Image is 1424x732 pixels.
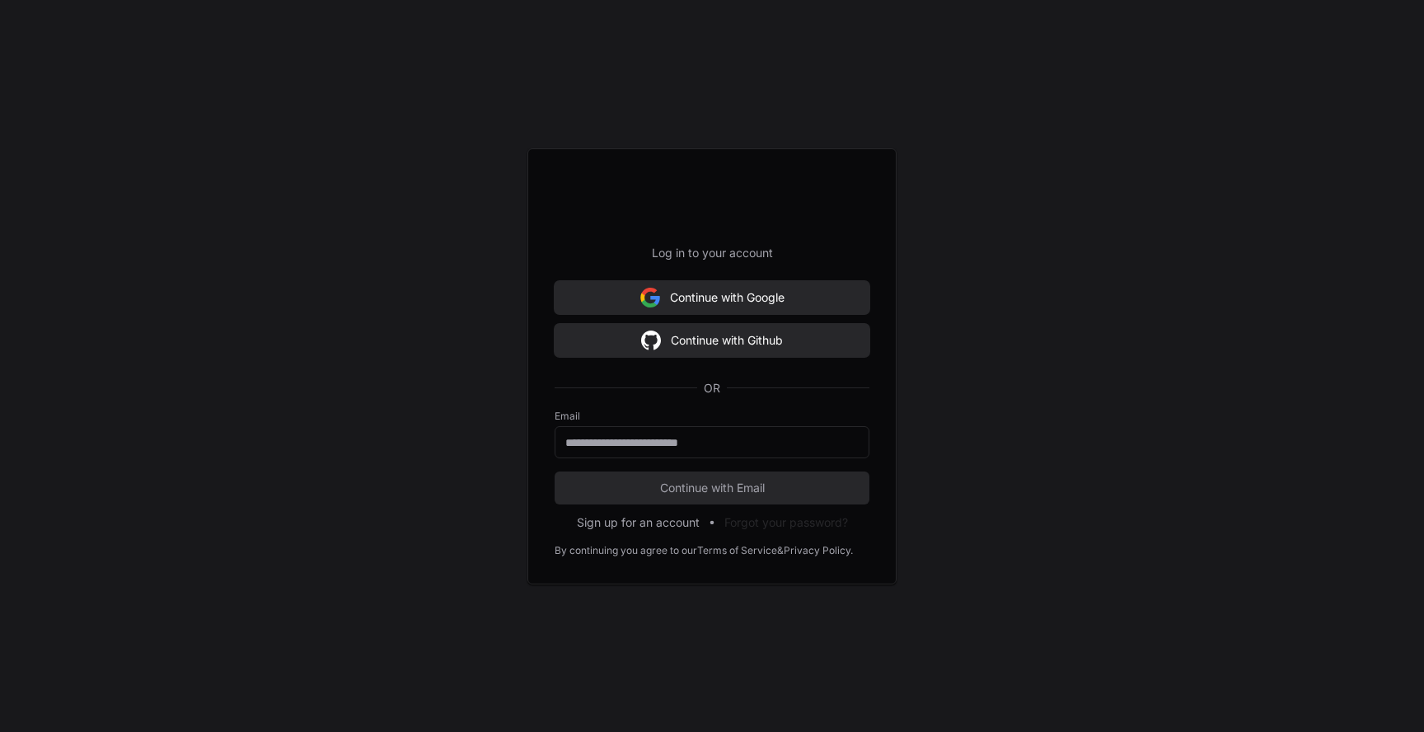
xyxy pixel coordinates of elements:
[697,380,727,396] span: OR
[555,281,869,314] button: Continue with Google
[577,514,700,531] button: Sign up for an account
[697,544,777,557] a: Terms of Service
[555,410,869,423] label: Email
[784,544,853,557] a: Privacy Policy.
[555,480,869,496] span: Continue with Email
[777,544,784,557] div: &
[555,324,869,357] button: Continue with Github
[641,324,661,357] img: Sign in with google
[724,514,848,531] button: Forgot your password?
[555,245,869,261] p: Log in to your account
[555,472,869,504] button: Continue with Email
[640,281,660,314] img: Sign in with google
[555,544,697,557] div: By continuing you agree to our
